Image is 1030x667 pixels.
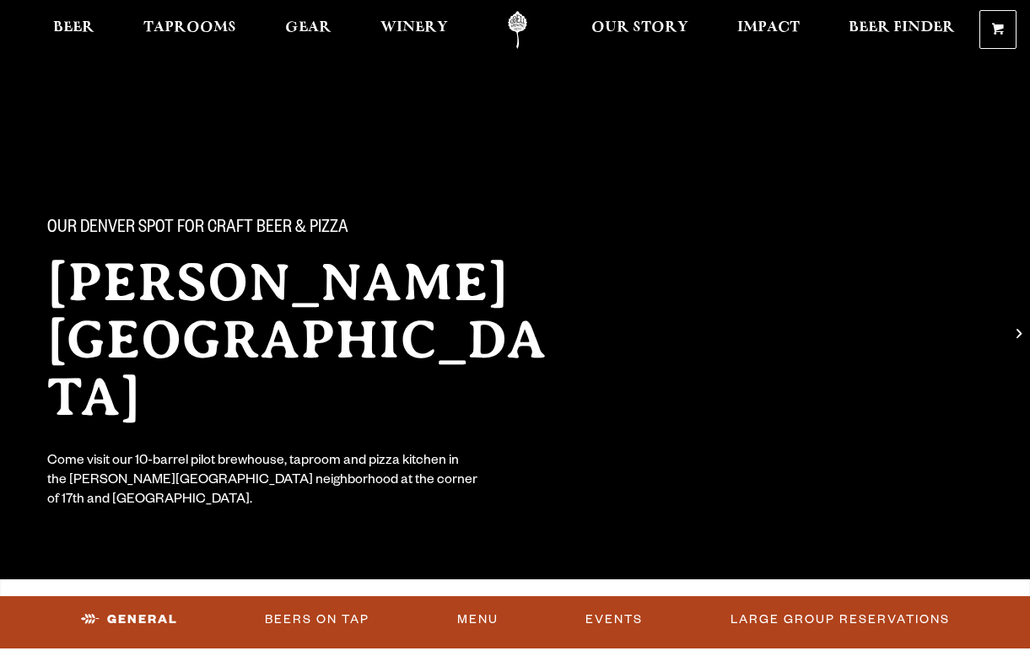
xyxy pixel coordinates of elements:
span: Taprooms [143,21,236,35]
span: Our Story [591,21,688,35]
span: Beer Finder [849,21,955,35]
span: Winery [380,21,448,35]
span: Our Denver spot for craft beer & pizza [47,218,348,240]
h2: [PERSON_NAME][GEOGRAPHIC_DATA] [47,254,574,426]
a: Beers On Tap [258,600,376,639]
span: Impact [737,21,800,35]
a: Winery [369,11,459,49]
span: Beer [53,21,94,35]
span: Gear [285,21,332,35]
a: Large Group Reservations [724,600,957,639]
a: Our Story [580,11,699,49]
div: Come visit our 10-barrel pilot brewhouse, taproom and pizza kitchen in the [PERSON_NAME][GEOGRAPH... [47,453,479,511]
a: Beer [42,11,105,49]
a: General [74,600,185,639]
a: Gear [274,11,342,49]
a: Odell Home [486,11,549,49]
a: Menu [450,600,505,639]
a: Beer Finder [838,11,966,49]
a: Taprooms [132,11,247,49]
a: Impact [726,11,811,49]
a: Events [579,600,650,639]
